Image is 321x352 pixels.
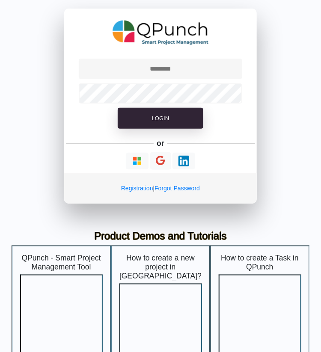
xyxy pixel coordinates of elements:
[155,137,166,149] h5: or
[172,153,195,169] button: Continue With LinkedIn
[20,254,103,272] h5: QPunch - Smart Project Management Tool
[219,254,301,272] h5: How to create a Task in QPunch
[152,115,169,121] span: Login
[113,17,209,48] img: QPunch
[155,185,200,192] a: Forgot Password
[178,156,189,166] img: Loading...
[132,156,143,166] img: Loading...
[126,153,149,169] button: Continue With Microsoft Azure
[64,173,257,204] div: |
[121,185,153,192] a: Registration
[150,152,171,170] button: Continue With Google
[119,254,202,281] h5: How to create a new project in [GEOGRAPHIC_DATA]?
[18,230,303,243] h3: Product Demos and Tutorials
[118,108,203,129] button: Login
